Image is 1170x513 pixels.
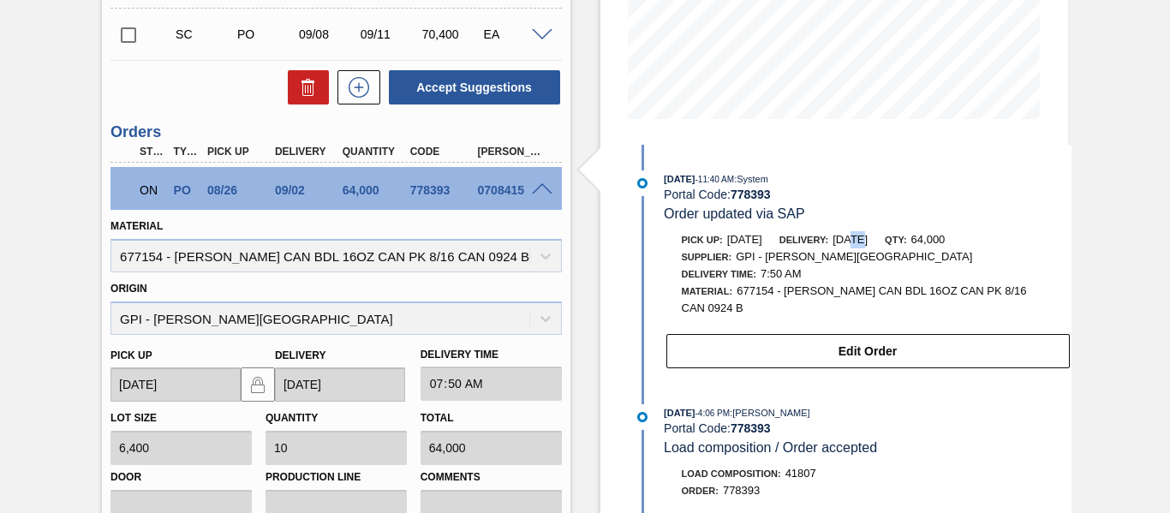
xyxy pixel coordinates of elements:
span: Delivery: [779,235,828,245]
h3: Orders [110,123,561,141]
button: locked [241,367,275,402]
div: Portal Code: [664,421,1071,435]
p: ON [140,183,164,197]
input: mm/dd/yyyy [275,367,405,402]
div: Code [406,146,479,158]
div: Suggestion Created [171,27,237,41]
label: Material [110,220,163,232]
label: Quantity [266,412,318,424]
div: Quantity [338,146,411,158]
label: Delivery [275,349,326,361]
span: 7:50 AM [761,267,802,280]
span: Pick up: [682,235,723,245]
span: - 4:06 PM [695,409,731,418]
div: 09/08/2025 [295,27,361,41]
span: GPI - [PERSON_NAME][GEOGRAPHIC_DATA] [736,250,972,263]
span: : [PERSON_NAME] [730,408,810,418]
div: Type [170,146,202,158]
input: mm/dd/yyyy [110,367,241,402]
span: [DATE] [664,174,695,184]
img: locked [248,374,268,395]
button: Edit Order [666,334,1070,368]
div: Delete Suggestions [279,70,329,104]
span: Load composition / Order accepted [664,440,877,455]
span: [DATE] [727,233,762,246]
div: Pick up [203,146,276,158]
span: 778393 [723,484,760,497]
div: Portal Code: [664,188,1071,201]
button: Accept Suggestions [389,70,560,104]
span: Material: [682,286,733,296]
div: 09/02/2025 [271,183,343,197]
span: : System [734,174,768,184]
div: 08/26/2025 [203,183,276,197]
img: atual [637,178,648,188]
label: Pick up [110,349,152,361]
span: Order updated via SAP [664,206,805,221]
label: Total [421,412,454,424]
span: Load Composition : [682,468,781,479]
span: 64,000 [911,233,946,246]
img: atual [637,412,648,422]
div: 0708415 [474,183,546,197]
span: 677154 - [PERSON_NAME] CAN BDL 16OZ CAN PK 8/16 CAN 0924 B [682,284,1027,314]
label: Comments [421,465,562,490]
span: Delivery Time : [682,269,756,279]
div: 70,400 [418,27,484,41]
span: - 11:40 AM [695,175,735,184]
span: Supplier: [682,252,732,262]
span: 41807 [785,467,816,480]
span: [DATE] [833,233,868,246]
span: [DATE] [664,408,695,418]
div: Step [135,146,168,158]
div: Delivery [271,146,343,158]
div: 64,000 [338,183,411,197]
strong: 778393 [731,188,771,201]
span: Qty: [885,235,906,245]
div: 09/11/2025 [356,27,422,41]
label: Door [110,465,252,490]
div: New suggestion [329,70,380,104]
label: Origin [110,283,147,295]
label: Lot size [110,412,157,424]
strong: 778393 [731,421,771,435]
span: Order : [682,486,719,496]
label: Production Line [266,465,407,490]
div: 778393 [406,183,479,197]
div: Purchase order [233,27,299,41]
div: EA [480,27,546,41]
label: Delivery Time [421,343,562,367]
div: Negotiating Order [135,171,168,209]
div: Accept Suggestions [380,69,562,106]
div: Purchase order [170,183,202,197]
div: [PERSON_NAME]. ID [474,146,546,158]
